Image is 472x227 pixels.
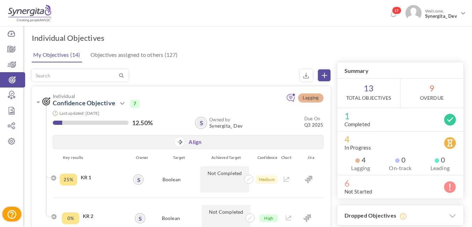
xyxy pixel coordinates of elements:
[259,214,278,222] span: High
[298,154,324,161] div: Jira
[132,154,150,161] div: Owner
[209,123,242,129] span: Synergita_ Dev
[402,2,469,23] a: Photo Welcome,Synergita_ Dev
[59,111,99,116] small: Last updated: [DATE]
[286,97,295,103] a: Add continuous feedback
[337,62,464,78] h3: Summary
[53,93,264,99] span: Individual
[384,165,417,172] label: On-track
[400,78,463,108] span: 9
[89,48,180,62] a: Objectives assigned to others (127)
[150,154,201,161] div: Target
[388,9,399,20] a: Notifications
[344,188,372,195] label: Not Started
[132,119,153,126] label: 12.50%
[344,165,377,172] label: Lagging
[392,7,401,14] span: 17
[346,94,391,101] label: Total Objectives
[425,14,458,19] span: Synergita_ Dev
[300,69,313,81] small: Export
[405,5,422,21] img: Photo
[344,180,457,187] span: 6
[344,112,457,119] span: 1
[201,154,252,161] div: Achieved Target
[424,165,457,172] label: Leading
[355,156,366,163] span: 4
[32,33,104,43] h1: Individual Objectives
[420,94,444,101] label: OverDue
[31,48,82,62] a: My Objectives (14)
[53,99,115,107] a: Confidence Objective
[422,5,460,22] span: Welcome,
[209,117,230,122] b: Owned by
[62,212,79,224] div: Completed Percentage
[200,166,249,192] p: Not Completed
[303,214,311,222] img: Jira Integration
[83,213,126,220] h4: KR 2
[58,154,132,161] div: Key results
[435,156,445,163] span: 0
[337,78,400,108] span: 13
[344,121,370,128] label: Completed
[189,139,202,146] a: Align
[81,174,126,181] h4: KR 1
[298,93,323,103] span: Lagging
[344,144,371,151] label: In Progress
[252,154,278,161] div: Confidence
[130,100,140,107] span: 7
[136,214,145,223] a: S
[255,175,278,184] span: Medium
[318,69,331,81] a: Create Objective
[8,5,51,22] img: Logo
[278,154,298,161] div: Chart
[196,118,206,128] a: S
[244,175,253,182] a: Update achivements
[304,115,323,128] small: Q3 2025
[337,205,464,226] h3: Dropped Objectives
[304,116,320,121] small: Due On
[134,175,143,184] a: S
[32,70,118,81] input: Search
[244,214,253,220] a: Update achivements
[145,166,198,192] div: Boolean
[395,156,406,163] span: 0
[344,136,457,143] span: 4
[60,174,77,186] div: Completed Percentage
[305,176,312,183] img: Jira Integration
